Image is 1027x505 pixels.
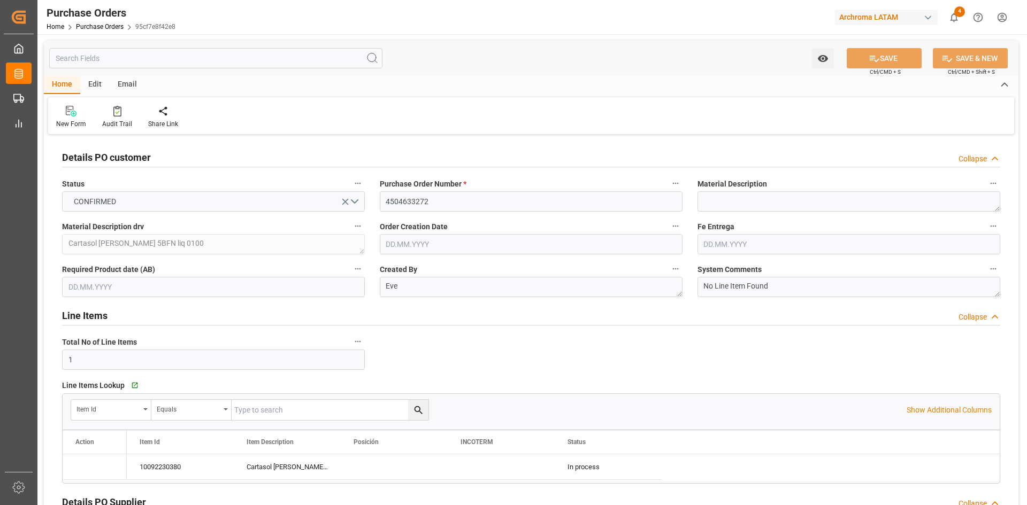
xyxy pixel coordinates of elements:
[380,178,466,190] span: Purchase Order Number
[669,176,683,190] button: Purchase Order Number *
[80,76,110,94] div: Edit
[408,400,428,420] button: search button
[62,178,85,190] span: Status
[76,402,140,414] div: Item Id
[62,234,365,254] textarea: Cartasol [PERSON_NAME] 5BFN liq 0100
[47,23,64,30] a: Home
[847,48,922,68] button: SAVE
[148,119,178,129] div: Share Link
[380,221,448,232] span: Order Creation Date
[959,312,987,323] div: Collapse
[907,405,992,416] p: Show Additional Columns
[835,10,938,25] div: Archroma LATAM
[986,219,1000,233] button: Fe Entrega
[157,402,220,414] div: Equals
[380,264,417,275] span: Created By
[948,68,995,76] span: Ctrl/CMD + Shift + S
[354,438,379,446] span: Posición
[62,191,365,212] button: open menu
[62,221,144,232] span: Material Description drv
[986,262,1000,276] button: System Comments
[380,234,683,254] input: DD.MM.YYYY
[62,380,125,391] span: Line Items Lookup
[380,277,683,297] textarea: Eve
[140,438,160,446] span: Item Id
[698,234,1000,254] input: DD.MM.YYYY
[461,438,493,446] span: INCOTERM
[68,196,121,207] span: CONFIRMED
[75,438,94,446] div: Action
[62,277,365,297] input: DD.MM.YYYY
[110,76,145,94] div: Email
[698,178,767,190] span: Material Description
[127,454,662,480] div: Press SPACE to select this row.
[127,454,234,479] div: 10092230380
[835,7,942,27] button: Archroma LATAM
[959,153,987,165] div: Collapse
[102,119,132,129] div: Audit Trail
[47,5,175,21] div: Purchase Orders
[966,5,990,29] button: Help Center
[56,119,86,129] div: New Form
[351,262,365,276] button: Required Product date (AB)
[669,262,683,276] button: Created By
[698,221,734,232] span: Fe Entrega
[62,337,137,348] span: Total No of Line Items
[812,48,834,68] button: open menu
[954,6,965,17] span: 4
[870,68,901,76] span: Ctrl/CMD + S
[942,5,966,29] button: show 4 new notifications
[49,48,382,68] input: Search Fields
[247,438,294,446] span: Item Description
[62,308,108,323] h2: Line Items
[151,400,232,420] button: open menu
[44,76,80,94] div: Home
[698,264,762,275] span: System Comments
[232,400,428,420] input: Type to search
[669,219,683,233] button: Order Creation Date
[351,176,365,190] button: Status
[62,264,155,275] span: Required Product date (AB)
[568,438,586,446] span: Status
[698,277,1000,297] textarea: No Line Item Found
[76,23,124,30] a: Purchase Orders
[63,454,127,480] div: Press SPACE to select this row.
[62,150,151,165] h2: Details PO customer
[555,454,662,479] div: In process
[351,219,365,233] button: Material Description drv
[986,176,1000,190] button: Material Description
[71,400,151,420] button: open menu
[234,454,341,479] div: Cartasol [PERSON_NAME] 5BFN liq 0100
[351,335,365,348] button: Total No of Line Items
[933,48,1008,68] button: SAVE & NEW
